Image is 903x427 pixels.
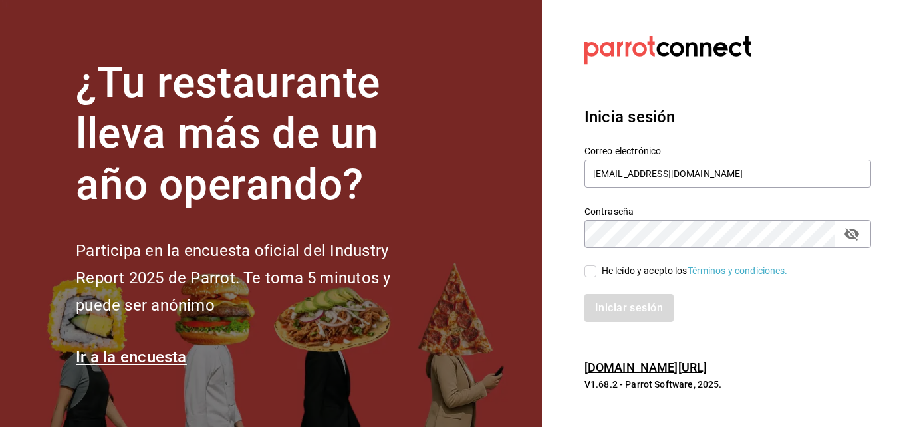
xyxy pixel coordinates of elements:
a: [DOMAIN_NAME][URL] [584,360,707,374]
input: Ingresa tu correo electrónico [584,160,871,188]
button: passwordField [840,223,863,245]
label: Correo electrónico [584,146,871,155]
div: He leído y acepto los [602,264,788,278]
a: Ir a la encuesta [76,348,187,366]
h2: Participa en la encuesta oficial del Industry Report 2025 de Parrot. Te toma 5 minutos y puede se... [76,237,435,319]
p: V1.68.2 - Parrot Software, 2025. [584,378,871,391]
h3: Inicia sesión [584,105,871,129]
label: Contraseña [584,206,871,215]
h1: ¿Tu restaurante lleva más de un año operando? [76,58,435,211]
a: Términos y condiciones. [688,265,788,276]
